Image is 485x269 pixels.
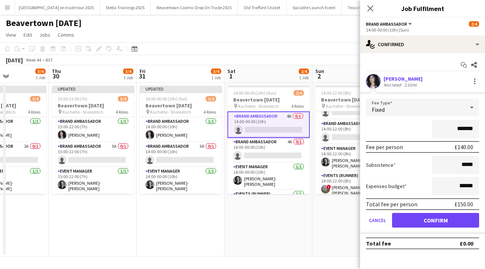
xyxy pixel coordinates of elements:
[366,213,389,228] button: Cancel
[52,102,134,109] h3: Beavertown [DATE]
[55,30,77,40] a: Comms
[123,69,133,74] span: 3/4
[36,30,53,40] a: Jobs
[384,82,403,88] div: Not rated
[140,142,222,167] app-card-role: Brand Ambassador3A0/114:00-00:00 (10h)
[100,0,151,15] button: Stella Trainings 2025
[51,72,61,80] span: 30
[24,32,32,38] span: Edit
[360,36,485,53] div: Confirmed
[206,96,216,102] span: 3/4
[150,109,191,115] span: Kachette - Shoreditch
[145,96,187,102] span: 14:00-00:00 (10h) (Sat)
[455,200,473,208] div: £150.00
[118,96,128,102] span: 3/4
[36,75,45,80] div: 1 Job
[287,0,342,15] button: Socialite Launch Event
[52,86,134,194] app-job-card: Updated15:00-22:00 (7h)3/4Beavertown [DATE] Kachette - Shoreditch4 RolesBrand Ambassador1/115:00-...
[227,138,310,163] app-card-role: Brand Ambassador4A0/114:00-00:00 (10h)
[211,69,221,74] span: 3/4
[227,111,310,138] app-card-role: Brand Ambassador4A0/114:00-00:00 (10h)
[21,30,35,40] a: Edit
[321,90,351,96] span: 14:00-22:00 (8h)
[314,72,324,80] span: 2
[315,86,398,194] app-job-card: 14:00-22:00 (8h)2/4Beavertown [DATE] Kachette - Shoreditch4 RolesBrand Ambassador1A0/114:00-22:00...
[360,4,485,13] h3: Job Fulfilment
[315,172,398,199] app-card-role: Events (Runner)1/114:00-22:00 (8h)![PERSON_NAME] [PERSON_NAME]
[227,163,310,190] app-card-role: Event Manager1/114:00-00:00 (10h)[PERSON_NAME]-[PERSON_NAME]
[238,103,279,109] span: Kachette - Shoreditch
[123,75,133,80] div: 1 Job
[233,90,276,96] span: 14:00-00:00 (10h) (Sun)
[227,190,310,217] app-card-role: Events (Runner)1/1
[28,109,40,115] span: 4 Roles
[116,109,128,115] span: 4 Roles
[469,21,479,27] span: 2/4
[366,143,403,151] div: Fee per person
[315,144,398,172] app-card-role: Event Manager1/114:00-22:00 (8h)[PERSON_NAME]-[PERSON_NAME]
[13,0,100,15] button: [GEOGRAPHIC_DATA] on trade tour 2025
[294,90,304,96] span: 2/4
[291,103,304,109] span: 4 Roles
[366,200,417,208] div: Total fee per person
[140,68,145,74] span: Fri
[204,109,216,115] span: 4 Roles
[6,18,82,29] h1: Beavertown [DATE]
[52,142,134,167] app-card-role: Brand Ambassador3A0/115:00-22:00 (7h)
[315,119,398,144] app-card-role: Brand Ambassador5A0/114:00-22:00 (8h)
[151,0,238,15] button: Beavertown Cosmic Drop On Trade 2025
[58,32,74,38] span: Comms
[384,75,423,82] div: [PERSON_NAME]
[58,96,87,102] span: 15:00-22:00 (7h)
[52,86,134,92] div: Updated
[62,109,103,115] span: Kachette - Shoreditch
[24,57,43,63] span: Week 44
[315,68,324,74] span: Sun
[455,143,473,151] div: £140.00
[3,30,19,40] a: View
[227,86,310,194] app-job-card: 14:00-00:00 (10h) (Sun)2/4Beavertown [DATE] Kachette - Shoreditch4 RolesBrand Ambassador4A0/114:0...
[366,162,396,168] label: Subsistence
[327,185,331,189] span: !
[366,183,407,189] label: Expenses budget
[403,82,418,88] div: 2.02mi
[342,0,408,15] button: Tesco CS Photography [DATE]
[366,240,391,247] div: Total fee
[372,106,385,113] span: Fixed
[6,32,16,38] span: View
[326,103,367,109] span: Kachette - Shoreditch
[299,69,309,74] span: 2/4
[39,32,50,38] span: Jobs
[299,75,309,80] div: 1 Job
[315,96,398,103] h3: Beavertown [DATE]
[46,57,53,63] div: BST
[140,86,222,92] div: Updated
[227,68,236,74] span: Sat
[227,96,310,103] h3: Beavertown [DATE]
[140,102,222,109] h3: Beavertown [DATE]
[366,27,479,33] div: 14:00-00:00 (10h) (Sun)
[366,21,413,27] button: Brand Ambassador
[52,117,134,142] app-card-role: Brand Ambassador1/115:00-22:00 (7h)[PERSON_NAME]
[52,68,61,74] span: Thu
[52,167,134,194] app-card-role: Event Manager1/115:00-22:00 (7h)[PERSON_NAME]-[PERSON_NAME]
[460,240,473,247] div: £0.00
[226,72,236,80] span: 1
[140,117,222,142] app-card-role: Brand Ambassador1/114:00-00:00 (10h)[PERSON_NAME]
[238,0,287,15] button: Old Trafford Cricket
[139,72,145,80] span: 31
[35,69,46,74] span: 3/4
[366,21,407,27] span: Brand Ambassador
[392,213,479,228] button: Confirm
[140,167,222,194] app-card-role: Event Manager1/114:00-00:00 (10h)[PERSON_NAME]-[PERSON_NAME]
[6,56,23,64] div: [DATE]
[211,75,221,80] div: 1 Job
[140,86,222,194] app-job-card: Updated14:00-00:00 (10h) (Sat)3/4Beavertown [DATE] Kachette - Shoreditch4 RolesBrand Ambassador1/...
[30,96,40,102] span: 3/4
